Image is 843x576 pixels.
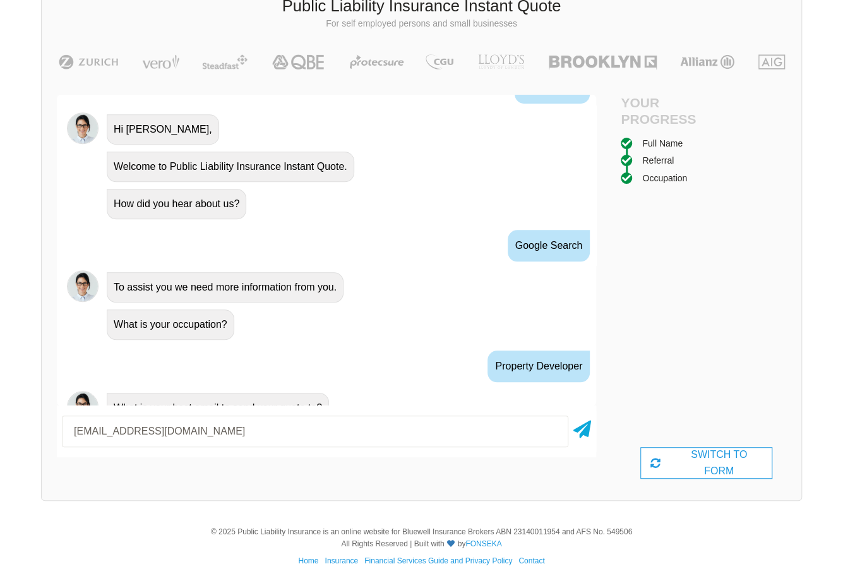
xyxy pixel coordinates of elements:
img: Protecsure | Public Liability Insurance [345,54,409,69]
img: Chatbot | PLI [67,270,99,302]
div: Welcome to Public Liability Insurance Instant Quote. [107,152,354,182]
div: Hi [PERSON_NAME], [107,114,219,145]
img: Vero | Public Liability Insurance [136,54,185,69]
img: Allianz | Public Liability Insurance [674,54,741,69]
div: Google Search [508,230,590,261]
a: Contact [518,556,544,565]
a: FONSEKA [465,539,501,548]
div: Referral [642,153,674,167]
a: Financial Services Guide and Privacy Policy [364,556,512,565]
img: Brooklyn | Public Liability Insurance [544,54,662,69]
a: Insurance [325,556,358,565]
div: To assist you we need more information from you. [107,272,344,303]
img: Zurich | Public Liability Insurance [53,54,124,69]
img: Chatbot | PLI [67,112,99,144]
a: Home [298,556,318,565]
p: For self employed persons and small businesses [51,18,792,30]
img: CGU | Public Liability Insurance [421,54,458,69]
div: How did you hear about us? [107,189,246,219]
img: QBE | Public Liability Insurance [265,54,333,69]
img: LLOYD's | Public Liability Insurance [471,54,532,69]
div: What is your best email to send your quote to? [107,393,329,423]
div: What is your occupation? [107,309,234,340]
h4: Your Progress [621,95,706,126]
input: Your email [62,416,568,447]
div: Occupation [642,171,687,185]
img: Steadfast | Public Liability Insurance [197,54,253,69]
img: Chatbot | PLI [67,391,99,423]
div: Property Developer [487,351,590,382]
div: SWITCH TO FORM [640,447,773,479]
div: Full Name [642,136,683,150]
img: AIG | Public Liability Insurance [753,54,791,69]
